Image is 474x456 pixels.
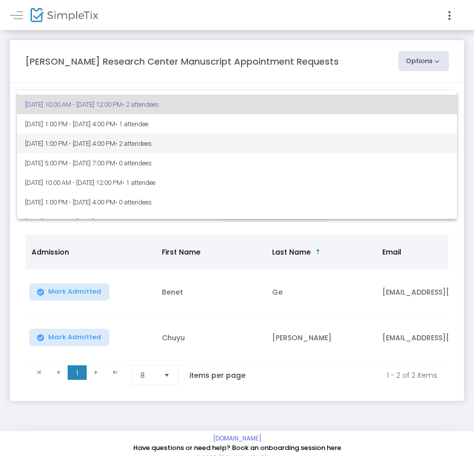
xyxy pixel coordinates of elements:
[25,173,449,192] span: [DATE] 10:00 AM - [DATE] 12:00 PM
[122,218,159,225] span: • 2 attendees
[122,179,155,186] span: • 1 attendee
[115,120,148,128] span: • 1 attendee
[25,153,449,173] span: [DATE] 5:00 PM - [DATE] 7:00 PM
[115,198,152,206] span: • 0 attendees
[25,212,449,232] span: [DATE] 10:00 AM - [DATE] 12:00 PM
[122,101,159,108] span: • 2 attendees
[25,192,449,212] span: [DATE] 1:00 PM - [DATE] 4:00 PM
[25,114,449,134] span: [DATE] 1:00 PM - [DATE] 4:00 PM
[25,95,449,114] span: [DATE] 10:00 AM - [DATE] 12:00 PM
[25,134,449,153] span: [DATE] 1:00 PM - [DATE] 4:00 PM
[115,140,152,147] span: • 2 attendees
[115,159,152,167] span: • 0 attendees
